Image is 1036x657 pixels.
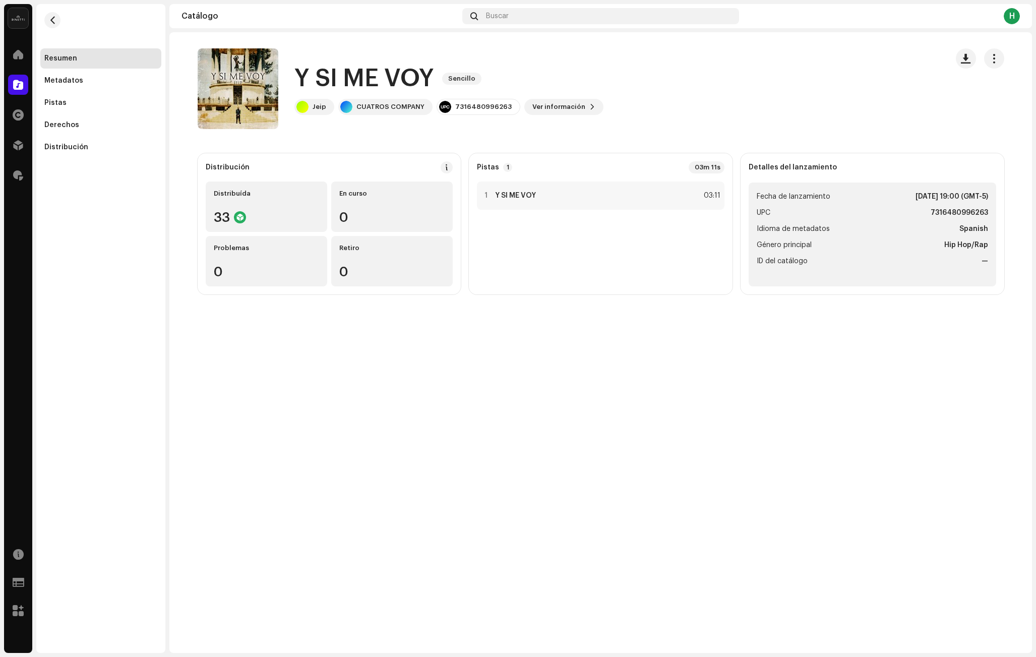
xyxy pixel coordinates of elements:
[757,191,830,203] span: Fecha de lanzamiento
[698,190,720,202] div: 03:11
[532,97,585,117] span: Ver información
[757,207,770,219] span: UPC
[294,63,434,95] h1: Y SI ME VOY
[944,239,988,251] strong: Hip Hop/Rap
[44,99,67,107] div: Pistas
[486,12,509,20] span: Buscar
[757,255,808,267] span: ID del catálogo
[477,163,499,171] strong: Pistas
[44,77,83,85] div: Metadatos
[503,163,512,172] p-badge: 1
[40,93,161,113] re-m-nav-item: Pistas
[44,54,77,63] div: Resumen
[455,103,512,111] div: 7316480996263
[931,207,988,219] strong: 7316480996263
[44,143,88,151] div: Distribución
[40,71,161,91] re-m-nav-item: Metadatos
[442,73,481,85] span: Sencillo
[214,190,319,198] div: Distribuída
[916,191,988,203] strong: [DATE] 19:00 (GMT-5)
[214,244,319,252] div: Problemas
[8,8,28,28] img: 02a7c2d3-3c89-4098-b12f-2ff2945c95ee
[689,161,724,173] div: 03m 11s
[313,103,326,111] div: Jeip
[40,115,161,135] re-m-nav-item: Derechos
[982,255,988,267] strong: —
[959,223,988,235] strong: Spanish
[495,192,536,200] strong: Y SI ME VOY
[749,163,837,171] strong: Detalles del lanzamiento
[40,48,161,69] re-m-nav-item: Resumen
[1004,8,1020,24] div: H
[339,244,445,252] div: Retiro
[757,223,830,235] span: Idioma de metadatos
[181,12,458,20] div: Catálogo
[206,163,250,171] div: Distribución
[356,103,424,111] div: CUATROS COMPANY
[757,239,812,251] span: Género principal
[524,99,603,115] button: Ver información
[44,121,79,129] div: Derechos
[40,137,161,157] re-m-nav-item: Distribución
[339,190,445,198] div: En curso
